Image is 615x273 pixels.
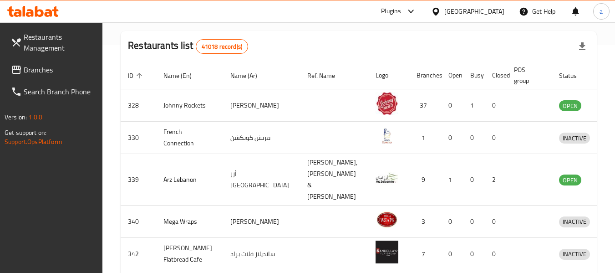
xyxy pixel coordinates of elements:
[409,122,441,154] td: 1
[559,249,590,259] span: INACTIVE
[559,175,581,185] div: OPEN
[600,6,603,16] span: a
[121,89,156,122] td: 328
[485,238,507,270] td: 0
[223,122,300,154] td: فرنش كونكشن
[559,133,590,144] span: INACTIVE
[441,122,463,154] td: 0
[223,206,300,238] td: [PERSON_NAME]
[230,70,269,81] span: Name (Ar)
[559,70,589,81] span: Status
[559,100,581,111] div: OPEN
[463,238,485,270] td: 0
[121,238,156,270] td: 342
[156,154,223,206] td: Arz Lebanon
[223,89,300,122] td: [PERSON_NAME]
[28,111,42,123] span: 1.0.0
[307,70,347,81] span: Ref. Name
[463,122,485,154] td: 0
[559,216,590,227] span: INACTIVE
[121,154,156,206] td: 339
[196,39,248,54] div: Total records count
[463,89,485,122] td: 1
[559,175,581,185] span: OPEN
[441,206,463,238] td: 0
[4,59,103,81] a: Branches
[463,154,485,206] td: 0
[485,89,507,122] td: 0
[409,154,441,206] td: 9
[409,89,441,122] td: 37
[381,6,401,17] div: Plugins
[368,62,409,89] th: Logo
[559,133,590,144] div: INACTIVE
[5,127,46,139] span: Get support on:
[485,154,507,206] td: 2
[463,62,485,89] th: Busy
[376,92,398,115] img: Johnny Rockets
[156,206,223,238] td: Mega Wraps
[5,111,27,123] span: Version:
[441,154,463,206] td: 1
[4,81,103,103] a: Search Branch Phone
[441,238,463,270] td: 0
[409,206,441,238] td: 3
[376,166,398,189] img: Arz Lebanon
[121,206,156,238] td: 340
[444,6,504,16] div: [GEOGRAPHIC_DATA]
[121,122,156,154] td: 330
[376,124,398,147] img: French Connection
[463,206,485,238] td: 0
[24,86,96,97] span: Search Branch Phone
[223,238,300,270] td: سانديلاز فلات براد
[376,208,398,231] img: Mega Wraps
[376,241,398,263] img: Sandella's Flatbread Cafe
[559,249,590,260] div: INACTIVE
[485,122,507,154] td: 0
[24,31,96,53] span: Restaurants Management
[4,26,103,59] a: Restaurants Management
[300,154,368,206] td: [PERSON_NAME],[PERSON_NAME] & [PERSON_NAME]
[163,70,203,81] span: Name (En)
[514,64,541,86] span: POS group
[441,62,463,89] th: Open
[24,64,96,75] span: Branches
[156,122,223,154] td: French Connection
[128,70,145,81] span: ID
[223,154,300,206] td: أرز [GEOGRAPHIC_DATA]
[485,62,507,89] th: Closed
[409,62,441,89] th: Branches
[5,136,62,148] a: Support.OpsPlatform
[409,238,441,270] td: 7
[156,238,223,270] td: [PERSON_NAME] Flatbread Cafe
[571,36,593,57] div: Export file
[559,101,581,111] span: OPEN
[128,39,248,54] h2: Restaurants list
[485,206,507,238] td: 0
[156,89,223,122] td: Johnny Rockets
[441,89,463,122] td: 0
[196,42,248,51] span: 41018 record(s)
